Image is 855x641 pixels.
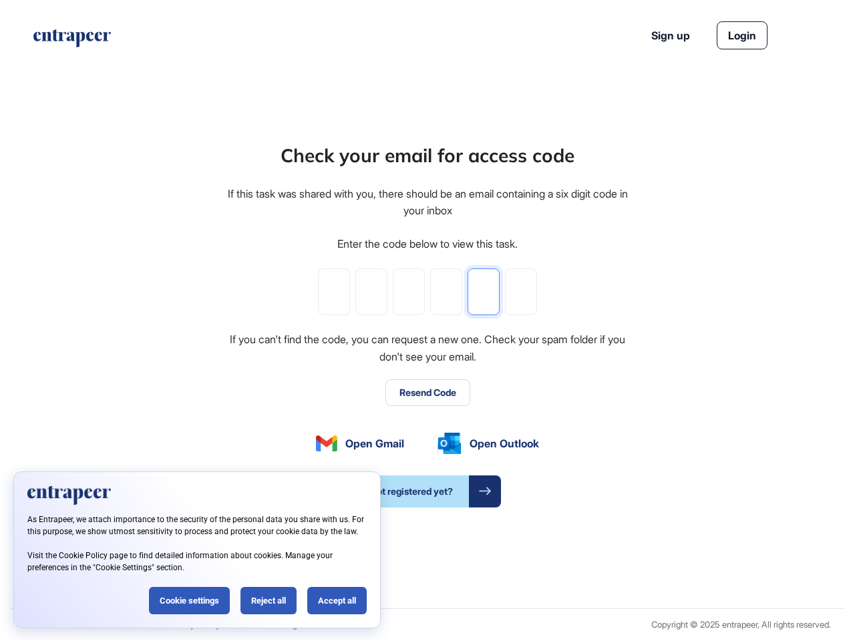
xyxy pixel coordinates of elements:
a: Sign up [651,27,690,43]
div: Enter the code below to view this task. [337,236,518,253]
a: entrapeer-logo [32,29,112,52]
button: Resend Code [385,379,470,406]
div: If this task was shared with you, there should be an email containing a six digit code in your inbox [226,186,629,220]
a: Login [717,21,767,49]
a: Open Gmail [316,435,404,451]
span: Open Gmail [345,435,404,451]
div: If you can't find the code, you can request a new one. Check your spam folder if you don't see yo... [226,331,629,365]
span: Open Outlook [470,435,539,451]
span: Not registered yet? [354,475,469,507]
a: Open Outlook [438,433,539,454]
div: Copyright © 2025 entrapeer, All rights reserved. [651,620,831,630]
div: Check your email for access code [281,142,574,170]
a: Not registered yet? [354,475,501,507]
